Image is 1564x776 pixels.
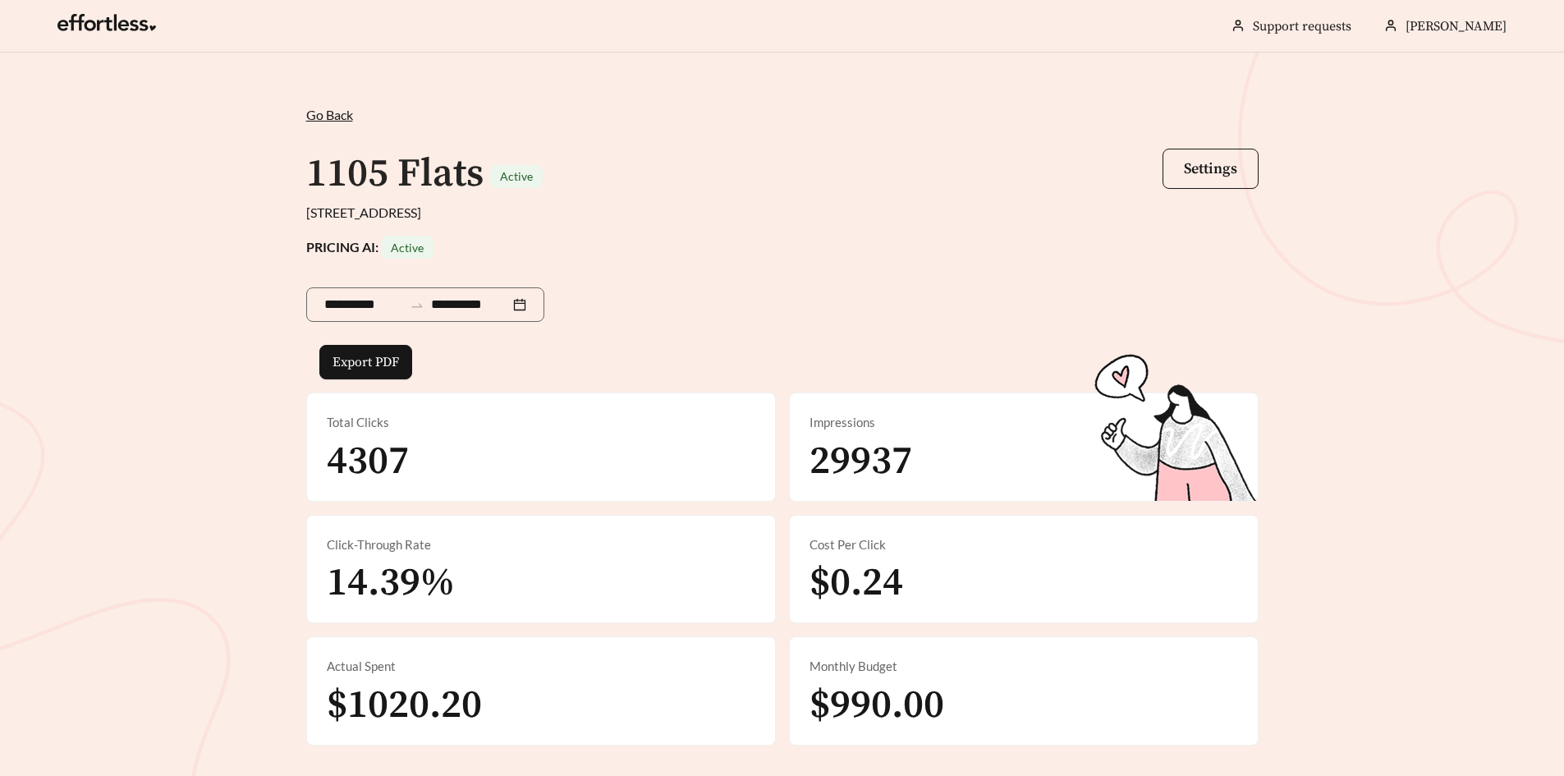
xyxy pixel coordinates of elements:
[391,241,424,255] span: Active
[306,149,484,199] h1: 1105 Flats
[1184,159,1237,178] span: Settings
[810,681,944,730] span: $990.00
[306,239,433,255] strong: PRICING AI:
[1253,18,1351,34] a: Support requests
[306,203,1259,223] div: [STREET_ADDRESS]
[810,558,903,608] span: $0.24
[319,345,412,379] button: Export PDF
[410,298,424,313] span: swap-right
[327,657,755,676] div: Actual Spent
[1163,149,1259,189] button: Settings
[327,413,755,432] div: Total Clicks
[1406,18,1507,34] span: [PERSON_NAME]
[500,169,533,183] span: Active
[810,437,912,486] span: 29937
[306,107,353,122] span: Go Back
[327,437,409,486] span: 4307
[810,413,1238,432] div: Impressions
[327,535,755,554] div: Click-Through Rate
[410,297,424,312] span: to
[810,535,1238,554] div: Cost Per Click
[327,681,482,730] span: $1020.20
[327,558,455,608] span: 14.39%
[810,657,1238,676] div: Monthly Budget
[333,352,399,372] span: Export PDF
